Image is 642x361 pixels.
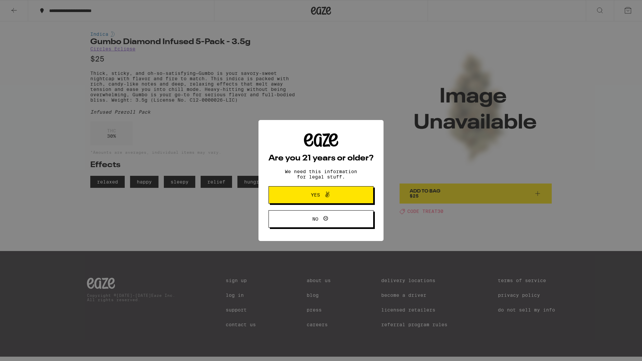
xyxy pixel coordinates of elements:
[269,154,373,162] h2: Are you 21 years or older?
[269,210,373,228] button: No
[311,193,320,197] span: Yes
[279,169,363,179] p: We need this information for legal stuff.
[312,217,318,221] span: No
[269,186,373,204] button: Yes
